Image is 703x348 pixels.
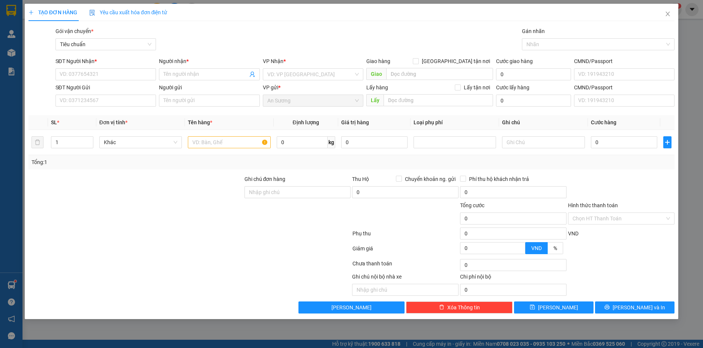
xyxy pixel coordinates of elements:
[89,9,168,15] span: Yêu cầu xuất hóa đơn điện tử
[341,136,408,148] input: 0
[664,139,671,145] span: plus
[496,84,529,90] label: Cước lấy hàng
[263,58,283,64] span: VP Nhận
[466,175,532,183] span: Phí thu hộ khách nhận trả
[292,119,319,125] span: Định lượng
[406,301,513,313] button: deleteXóa Thông tin
[553,245,557,251] span: %
[657,4,678,25] button: Close
[411,115,499,130] th: Loại phụ phí
[352,284,459,296] input: Nhập ghi chú
[31,136,43,148] button: delete
[568,202,618,208] label: Hình thức thanh toán
[460,202,484,208] span: Tổng cước
[244,186,351,198] input: Ghi chú đơn hàng
[188,136,270,148] input: VD: Bàn, Ghế
[263,83,364,92] div: VP gửi
[341,119,369,125] span: Giá trị hàng
[402,175,459,183] span: Chuyển khoản ng. gửi
[384,94,493,106] input: Dọc đường
[419,57,493,65] span: [GEOGRAPHIC_DATA] tận nơi
[604,304,610,310] span: printer
[104,137,177,148] span: Khác
[328,136,335,148] span: kg
[55,57,156,65] div: SĐT Người Nhận
[522,28,545,34] label: Gán nhãn
[244,176,286,182] label: Ghi chú đơn hàng
[298,301,405,313] button: [PERSON_NAME]
[55,28,93,34] span: Gói vận chuyển
[331,303,372,312] span: [PERSON_NAME]
[159,83,260,92] div: Người gửi
[502,136,585,148] input: Ghi Chú
[595,301,675,313] button: printer[PERSON_NAME] và In
[28,10,34,15] span: plus
[366,58,390,64] span: Giao hàng
[591,119,616,125] span: Cước hàng
[447,303,480,312] span: Xóa Thông tin
[496,95,571,107] input: Cước lấy hàng
[352,176,369,182] span: Thu Hộ
[99,119,127,125] span: Đơn vị tính
[366,84,388,90] span: Lấy hàng
[531,245,542,251] span: VND
[514,301,594,313] button: save[PERSON_NAME]
[574,83,675,92] div: CMND/Passport
[386,68,493,80] input: Dọc đường
[439,304,444,310] span: delete
[31,158,271,166] div: Tổng: 1
[496,58,533,64] label: Cước giao hàng
[352,273,459,284] div: Ghi chú nội bộ nhà xe
[28,9,77,15] span: TẠO ĐƠN HÀNG
[538,303,578,312] span: [PERSON_NAME]
[613,303,665,312] span: [PERSON_NAME] và In
[461,83,493,92] span: Lấy tận nơi
[188,119,212,125] span: Tên hàng
[568,230,579,237] span: VND
[530,304,535,310] span: save
[249,71,255,77] span: user-add
[574,57,675,65] div: CMND/Passport
[460,273,567,284] div: Chi phí nội bộ
[159,57,260,65] div: Người nhận
[352,259,460,273] div: Chưa thanh toán
[89,10,95,16] img: icon
[663,136,672,148] button: plus
[499,115,588,130] th: Ghi chú
[55,83,156,92] div: SĐT Người Gửi
[366,94,384,106] span: Lấy
[352,229,460,243] div: Phụ thu
[496,68,571,80] input: Cước giao hàng
[267,95,359,106] span: An Sương
[352,244,460,258] div: Giảm giá
[366,68,386,80] span: Giao
[60,39,152,50] span: Tiêu chuẩn
[665,11,671,17] span: close
[51,119,57,125] span: SL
